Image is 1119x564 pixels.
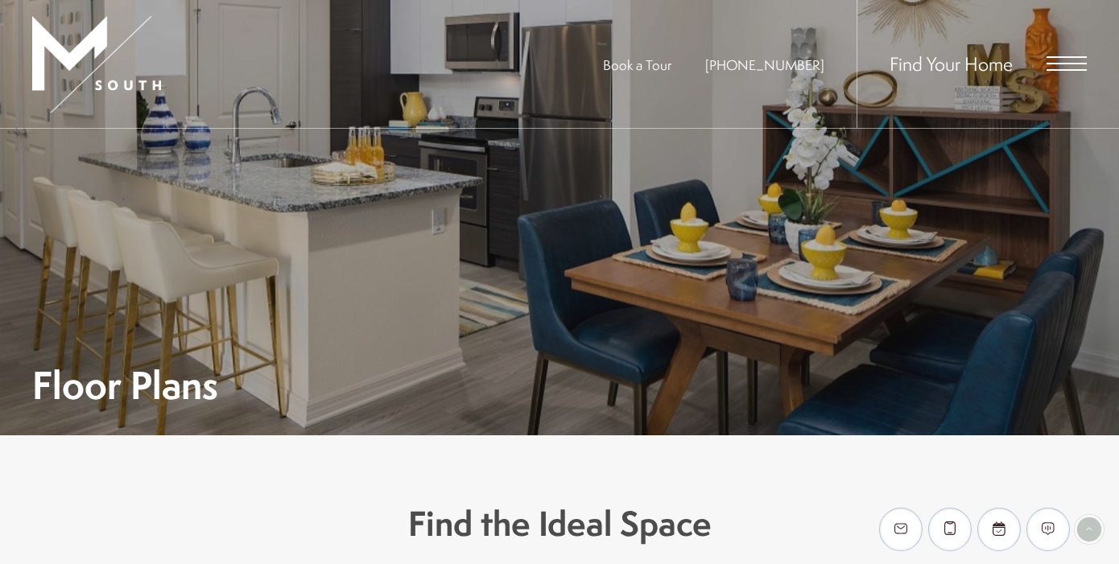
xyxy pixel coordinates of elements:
span: [PHONE_NUMBER] [705,56,824,74]
a: Find Your Home [890,51,1013,76]
h1: Floor Plans [32,367,218,403]
a: Call Us at 813-570-8014 [705,56,824,74]
img: MSouth [32,16,161,113]
h3: Find the Ideal Space [117,500,1002,548]
button: Open Menu [1047,56,1087,71]
a: Book a Tour [603,56,671,74]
